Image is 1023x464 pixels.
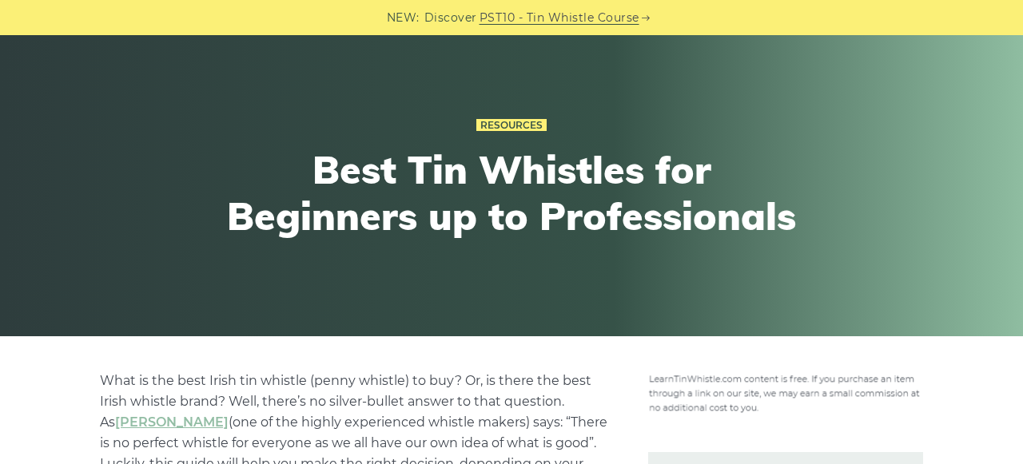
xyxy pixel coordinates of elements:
a: PST10 - Tin Whistle Course [480,9,639,27]
a: undefined (opens in a new tab) [115,414,229,430]
img: disclosure [648,371,923,414]
span: NEW: [387,9,420,27]
span: Discover [424,9,477,27]
h1: Best Tin Whistles for Beginners up to Professionals [217,147,806,239]
a: Resources [476,119,547,132]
